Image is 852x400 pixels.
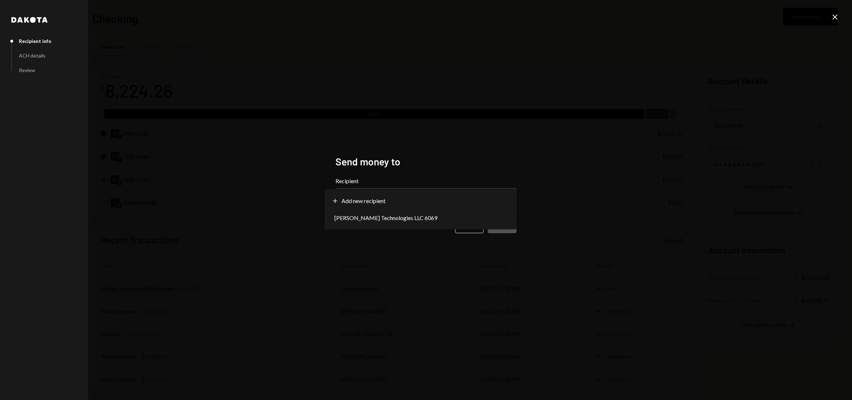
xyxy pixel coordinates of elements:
div: Review [19,67,35,73]
label: Recipient [335,177,517,185]
div: ACH details [19,53,45,59]
button: Recipient [335,188,517,208]
div: Recipient info [19,38,51,44]
h2: Send money to [335,155,517,169]
span: Add new recipient [342,197,386,205]
span: [PERSON_NAME] Technologies LLC 6069 [334,214,437,222]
